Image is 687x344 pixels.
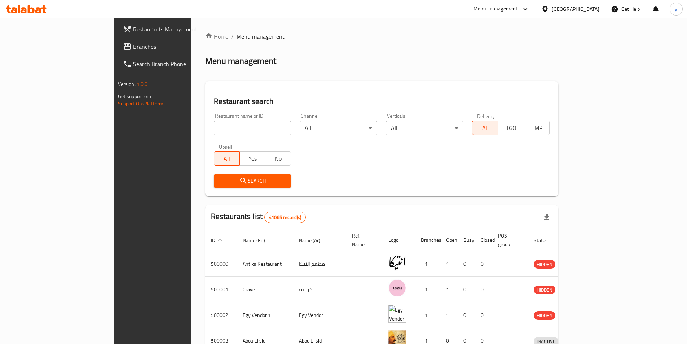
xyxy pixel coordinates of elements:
[237,277,293,302] td: Crave
[386,121,463,135] div: All
[498,231,519,249] span: POS group
[475,229,492,251] th: Closed
[205,55,276,67] h2: Menu management
[415,302,440,328] td: 1
[217,153,237,164] span: All
[243,153,263,164] span: Yes
[214,121,291,135] input: Search for restaurant name or ID..
[299,236,330,245] span: Name (Ar)
[214,96,550,107] h2: Restaurant search
[498,121,524,135] button: TGO
[133,42,223,51] span: Branches
[117,55,229,73] a: Search Branch Phone
[675,5,677,13] span: y
[534,286,555,294] div: HIDDEN
[293,251,346,277] td: مطعم أنتيكا
[231,32,234,41] li: /
[534,236,557,245] span: Status
[534,312,555,320] span: HIDDEN
[133,60,223,68] span: Search Branch Phone
[352,231,374,249] span: Ref. Name
[237,302,293,328] td: Egy Vendor 1
[477,113,495,118] label: Delivery
[388,279,406,297] img: Crave
[534,260,555,269] span: HIDDEN
[534,286,555,294] span: HIDDEN
[118,92,151,101] span: Get support on:
[552,5,599,13] div: [GEOGRAPHIC_DATA]
[383,229,415,251] th: Logo
[458,229,475,251] th: Busy
[415,229,440,251] th: Branches
[440,251,458,277] td: 1
[243,236,274,245] span: Name (En)
[264,212,306,223] div: Total records count
[458,277,475,302] td: 0
[440,277,458,302] td: 1
[117,21,229,38] a: Restaurants Management
[214,151,240,166] button: All
[118,99,164,108] a: Support.OpsPlatform
[440,229,458,251] th: Open
[440,302,458,328] td: 1
[118,79,136,89] span: Version:
[205,32,559,41] nav: breadcrumb
[293,302,346,328] td: Egy Vendor 1
[475,277,492,302] td: 0
[458,302,475,328] td: 0
[458,251,475,277] td: 0
[475,123,495,133] span: All
[474,5,518,13] div: Menu-management
[214,174,291,188] button: Search
[524,121,550,135] button: TMP
[268,153,288,164] span: No
[237,32,285,41] span: Menu management
[538,209,555,226] div: Export file
[220,177,286,186] span: Search
[527,123,547,133] span: TMP
[265,151,291,166] button: No
[237,251,293,277] td: Antika Restaurant
[300,121,377,135] div: All
[415,277,440,302] td: 1
[475,302,492,328] td: 0
[388,253,406,271] img: Antika Restaurant
[475,251,492,277] td: 0
[472,121,498,135] button: All
[133,25,223,34] span: Restaurants Management
[137,79,148,89] span: 1.0.0
[211,211,306,223] h2: Restaurants list
[293,277,346,302] td: كرييف
[265,214,305,221] span: 41065 record(s)
[117,38,229,55] a: Branches
[501,123,521,133] span: TGO
[415,251,440,277] td: 1
[219,144,232,149] label: Upsell
[211,236,225,245] span: ID
[388,305,406,323] img: Egy Vendor 1
[239,151,265,166] button: Yes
